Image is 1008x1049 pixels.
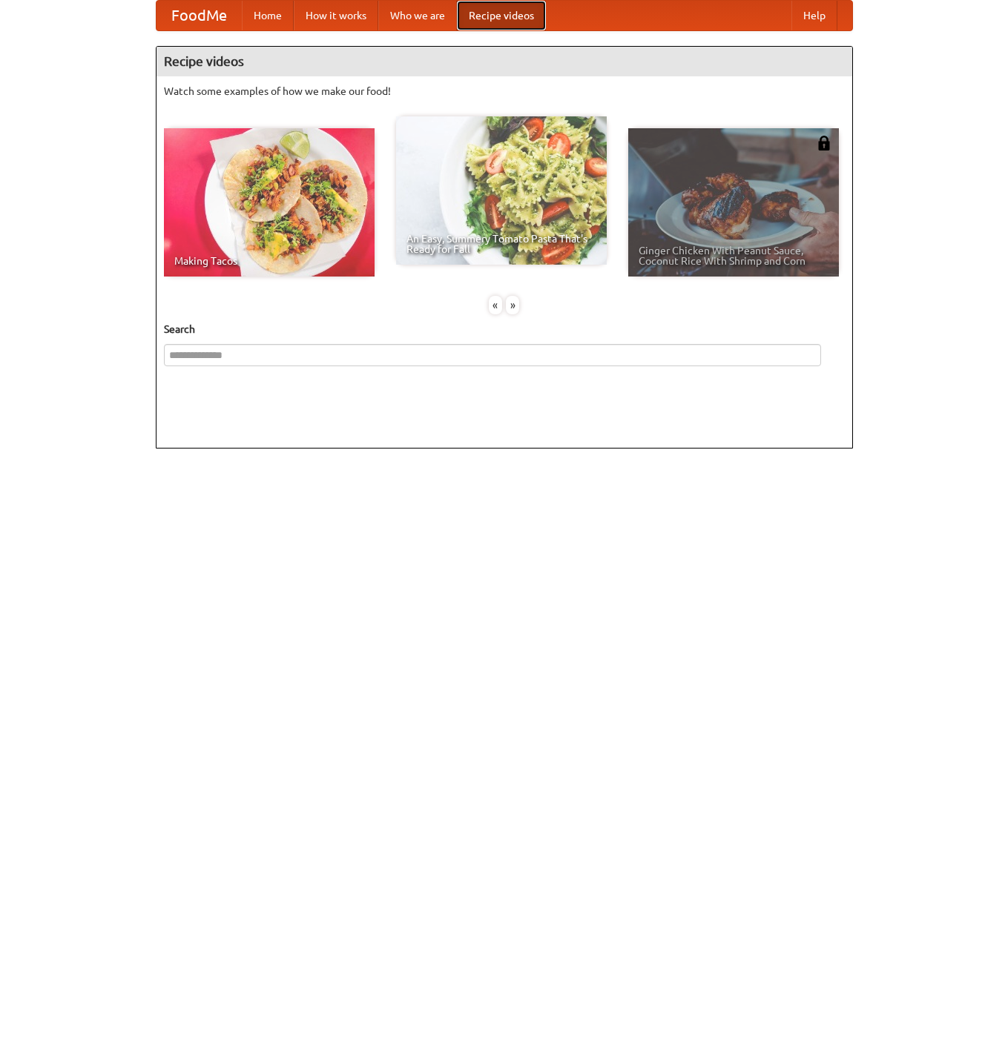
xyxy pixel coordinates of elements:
img: 483408.png [817,136,831,150]
a: Who we are [378,1,457,30]
span: Making Tacos [174,256,364,266]
h5: Search [164,322,845,337]
p: Watch some examples of how we make our food! [164,84,845,99]
div: » [506,296,519,314]
a: An Easy, Summery Tomato Pasta That's Ready for Fall [396,116,607,265]
a: FoodMe [157,1,242,30]
span: An Easy, Summery Tomato Pasta That's Ready for Fall [406,234,596,254]
h4: Recipe videos [157,47,852,76]
a: How it works [294,1,378,30]
a: Making Tacos [164,128,375,277]
a: Help [791,1,837,30]
div: « [489,296,502,314]
a: Recipe videos [457,1,546,30]
a: Home [242,1,294,30]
